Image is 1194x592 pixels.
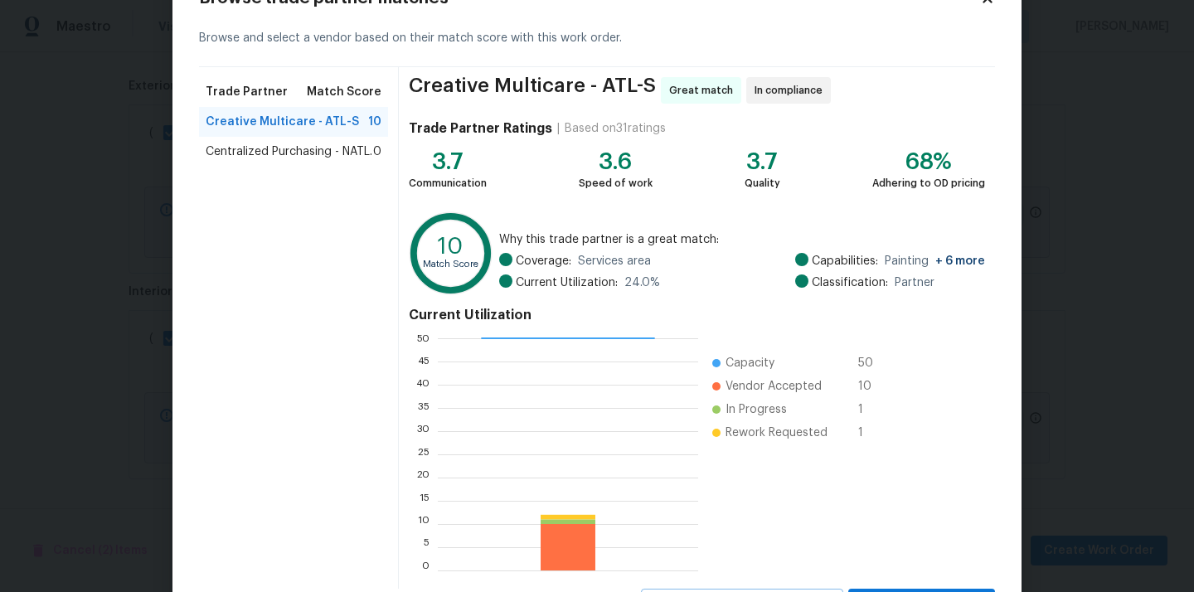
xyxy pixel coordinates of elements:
div: 68% [872,153,985,170]
span: Services area [578,253,651,269]
span: Why this trade partner is a great match: [499,231,985,248]
div: 3.7 [409,153,487,170]
div: Speed of work [579,175,653,192]
span: 24.0 % [624,274,660,291]
div: Quality [745,175,780,192]
h4: Current Utilization [409,307,985,323]
span: + 6 more [935,255,985,267]
div: 3.7 [745,153,780,170]
span: 10 [368,114,381,130]
span: 1 [858,401,885,418]
div: Adhering to OD pricing [872,175,985,192]
span: In Progress [726,401,787,418]
text: 10 [418,519,430,529]
div: Communication [409,175,487,192]
text: 50 [416,333,430,343]
span: Painting [885,253,985,269]
text: 35 [418,403,430,413]
div: Browse and select a vendor based on their match score with this work order. [199,10,995,67]
span: Creative Multicare - ATL-S [206,114,359,130]
span: Creative Multicare - ATL-S [409,77,656,104]
span: Capabilities: [812,253,878,269]
span: Coverage: [516,253,571,269]
span: Centralized Purchasing - NATL. [206,143,372,160]
span: Great match [669,82,740,99]
span: 0 [373,143,381,160]
text: 0 [422,565,430,575]
text: 15 [420,496,430,506]
span: Classification: [812,274,888,291]
div: 3.6 [579,153,653,170]
span: 50 [858,355,885,371]
span: In compliance [755,82,829,99]
div: | [552,120,565,137]
span: 10 [858,378,885,395]
text: 5 [424,542,430,552]
span: Match Score [307,84,381,100]
text: Match Score [423,260,478,269]
div: Based on 31 ratings [565,120,666,137]
text: 25 [418,449,430,459]
text: 45 [417,357,430,366]
h4: Trade Partner Ratings [409,120,552,137]
span: Partner [895,274,934,291]
text: 40 [415,380,430,390]
span: Trade Partner [206,84,288,100]
text: 20 [416,473,430,483]
span: Rework Requested [726,425,828,441]
span: Current Utilization: [516,274,618,291]
text: 30 [416,426,430,436]
span: Vendor Accepted [726,378,822,395]
span: Capacity [726,355,774,371]
span: 1 [858,425,885,441]
text: 10 [438,235,464,258]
